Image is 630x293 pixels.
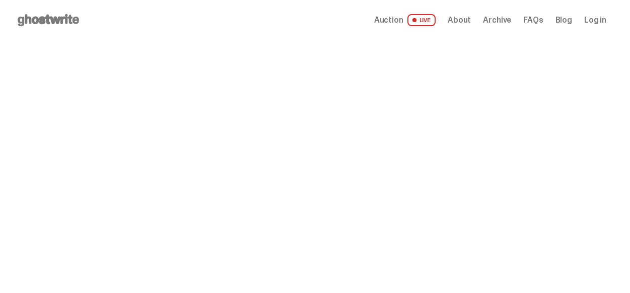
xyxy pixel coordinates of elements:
[555,16,572,24] a: Blog
[374,14,436,26] a: Auction LIVE
[523,16,543,24] a: FAQs
[483,16,511,24] a: Archive
[584,16,606,24] a: Log in
[374,16,403,24] span: Auction
[407,14,436,26] span: LIVE
[448,16,471,24] a: About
